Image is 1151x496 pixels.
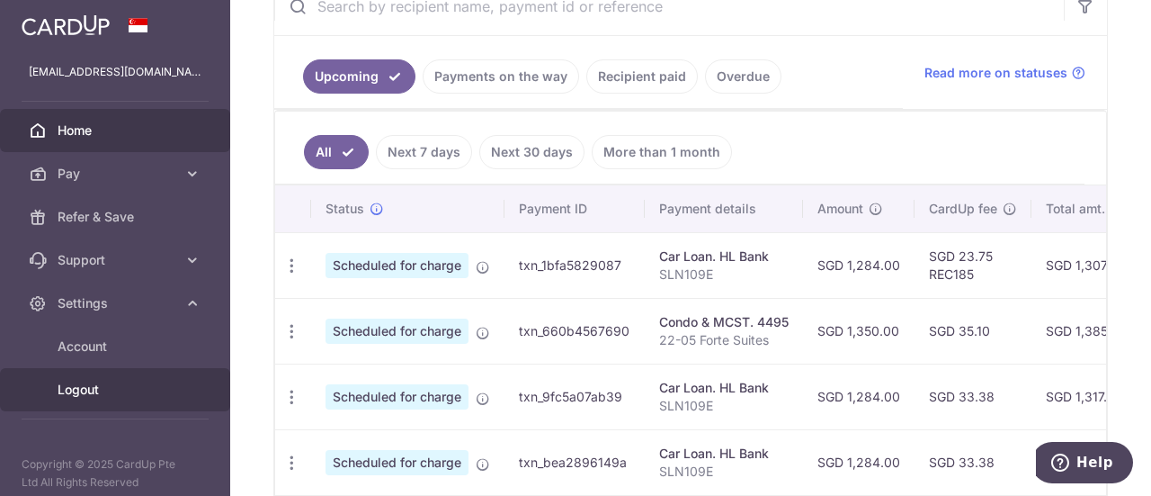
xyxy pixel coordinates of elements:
[659,379,789,397] div: Car Loan. HL Bank
[504,185,645,232] th: Payment ID
[326,384,468,410] span: Scheduled for charge
[58,122,176,140] span: Home
[659,248,789,266] div: Car Loan. HL Bank
[376,135,472,169] a: Next 7 days
[659,397,789,415] p: SLN109E
[803,232,915,298] td: SGD 1,284.00
[58,338,176,356] span: Account
[58,208,176,226] span: Refer & Save
[586,59,698,94] a: Recipient paid
[659,266,789,284] p: SLN109E
[304,135,369,169] a: All
[915,232,1031,298] td: SGD 23.75 REC185
[803,298,915,364] td: SGD 1,350.00
[803,429,915,495] td: SGD 1,284.00
[1036,442,1133,487] iframe: Opens a widget where you can find more information
[326,253,468,278] span: Scheduled for charge
[326,319,468,344] span: Scheduled for charge
[817,200,863,218] span: Amount
[326,200,364,218] span: Status
[504,298,645,364] td: txn_660b4567690
[1031,364,1139,429] td: SGD 1,317.38
[592,135,732,169] a: More than 1 month
[303,59,415,94] a: Upcoming
[504,232,645,298] td: txn_1bfa5829087
[58,294,176,312] span: Settings
[659,463,789,481] p: SLN109E
[659,313,789,331] div: Condo & MCST. 4495
[645,185,803,232] th: Payment details
[58,381,176,399] span: Logout
[705,59,781,94] a: Overdue
[479,135,584,169] a: Next 30 days
[915,364,1031,429] td: SGD 33.38
[924,64,1067,82] span: Read more on statuses
[929,200,997,218] span: CardUp fee
[924,64,1085,82] a: Read more on statuses
[915,298,1031,364] td: SGD 35.10
[1031,429,1139,495] td: SGD 1,317.38
[504,429,645,495] td: txn_bea2896149a
[803,364,915,429] td: SGD 1,284.00
[659,445,789,463] div: Car Loan. HL Bank
[915,429,1031,495] td: SGD 33.38
[504,364,645,429] td: txn_9fc5a07ab39
[58,165,176,183] span: Pay
[423,59,579,94] a: Payments on the way
[659,331,789,349] p: 22-05 Forte Suites
[22,14,110,36] img: CardUp
[1031,232,1139,298] td: SGD 1,307.75
[326,450,468,475] span: Scheduled for charge
[58,251,176,269] span: Support
[1031,298,1139,364] td: SGD 1,385.10
[1046,200,1105,218] span: Total amt.
[29,63,201,81] p: [EMAIL_ADDRESS][DOMAIN_NAME]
